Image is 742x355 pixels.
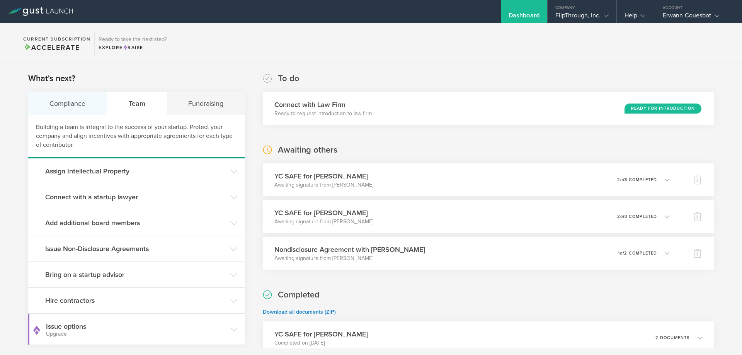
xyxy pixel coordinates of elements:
h2: Current Subscription [23,37,90,41]
h3: Ready to take the next step? [99,37,167,42]
h2: To do [278,73,300,84]
p: 2 3 completed [617,214,657,219]
h2: Awaiting others [278,144,337,156]
h2: What's next? [28,73,75,84]
div: Fundraising [167,92,245,115]
div: FlipThrough, Inc. [555,12,609,23]
small: Upgrade [46,331,226,337]
div: Ready to take the next step?ExploreRaise [94,31,170,55]
h3: Issue options [46,321,226,337]
p: 2 documents [655,336,690,340]
h3: Assign Intellectual Property [45,166,226,176]
h3: Nondisclosure Agreement with [PERSON_NAME] [274,245,425,255]
h3: Add additional board members [45,218,226,228]
p: Awaiting signature from [PERSON_NAME] [274,218,373,226]
em: of [620,251,624,256]
div: Building a team is integral to the success of your startup. Protect your company and align incent... [28,115,245,158]
p: Completed on [DATE] [274,339,368,347]
span: Accelerate [23,43,80,52]
h3: Connect with a startup lawyer [45,192,226,202]
h3: YC SAFE for [PERSON_NAME] [274,208,373,218]
p: Awaiting signature from [PERSON_NAME] [274,255,425,262]
div: Compliance [28,92,107,115]
h3: Hire contractors [45,296,226,306]
h3: YC SAFE for [PERSON_NAME] [274,329,368,339]
div: Ready for Introduction [625,104,701,114]
em: of [620,177,625,182]
h3: Issue Non-Disclosure Agreements [45,244,226,254]
h3: Bring on a startup advisor [45,270,226,280]
div: Explore [99,44,167,51]
p: Awaiting signature from [PERSON_NAME] [274,181,373,189]
h2: Completed [278,289,320,301]
div: Dashboard [509,12,539,23]
p: 2 3 completed [617,178,657,182]
h3: YC SAFE for [PERSON_NAME] [274,171,373,181]
span: Raise [123,45,143,50]
p: Ready to request introduction to law firm [274,110,372,117]
div: Help [625,12,645,23]
p: 1 2 completed [618,251,657,255]
div: Team [107,92,167,115]
a: Download all documents (ZIP) [263,309,336,315]
h3: Connect with Law Firm [274,100,372,110]
em: of [620,214,625,219]
div: Connect with Law FirmReady to request introduction to law firmReady for Introduction [263,92,714,125]
div: Erwann Couesbot [663,12,728,23]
